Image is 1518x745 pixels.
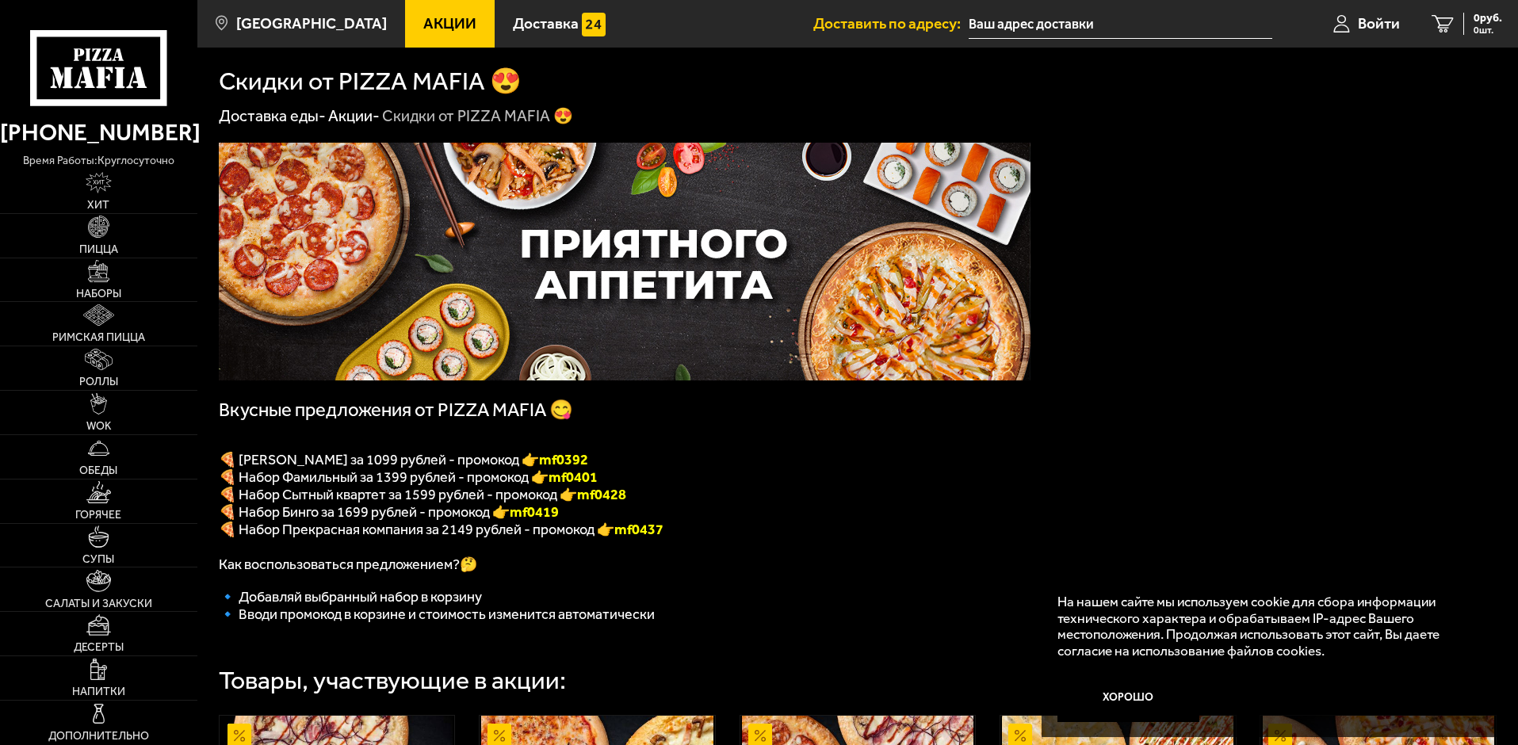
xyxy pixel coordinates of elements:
[219,486,626,503] span: 🍕 Набор Сытный квартет за 1599 рублей - промокод 👉
[236,16,387,31] span: [GEOGRAPHIC_DATA]
[219,503,559,521] span: 🍕 Набор Бинго за 1699 рублей - промокод 👉
[1474,13,1502,24] span: 0 руб.
[79,465,117,476] span: Обеды
[219,451,588,468] span: 🍕 [PERSON_NAME] за 1099 рублей - промокод 👉
[79,376,118,388] span: Роллы
[219,606,655,623] span: 🔹 Вводи промокод в корзине и стоимость изменится автоматически
[45,598,152,609] span: Салаты и закуски
[76,288,121,300] span: Наборы
[219,521,614,538] span: 🍕 Набор Прекрасная компания за 2149 рублей - промокод 👉
[382,106,573,127] div: Скидки от PIZZA MAFIA 😍
[577,486,626,503] b: mf0428
[86,421,111,432] span: WOK
[72,686,125,697] span: Напитки
[510,503,559,521] b: mf0419
[813,16,969,31] span: Доставить по адресу:
[219,468,598,486] span: 🍕 Набор Фамильный за 1399 рублей - промокод 👉
[219,106,326,125] a: Доставка еды-
[219,143,1030,380] img: 1024x1024
[87,200,109,211] span: Хит
[539,451,588,468] font: mf0392
[75,510,121,521] span: Горячее
[1474,25,1502,35] span: 0 шт.
[79,244,118,255] span: Пицца
[328,106,380,125] a: Акции-
[423,16,476,31] span: Акции
[219,588,482,606] span: 🔹 Добавляй выбранный набор в корзину
[52,332,145,343] span: Римская пицца
[513,16,579,31] span: Доставка
[1057,674,1200,722] button: Хорошо
[549,468,598,486] b: mf0401
[48,731,149,742] span: Дополнительно
[74,642,124,653] span: Десерты
[969,10,1272,39] input: Ваш адрес доставки
[219,556,477,573] span: Как воспользоваться предложением?🤔
[219,69,522,94] h1: Скидки от PIZZA MAFIA 😍
[219,399,573,421] span: Вкусные предложения от PIZZA MAFIA 😋
[614,521,663,538] span: mf0437
[1358,16,1400,31] span: Войти
[219,668,566,693] div: Товары, участвующие в акции:
[82,554,114,565] span: Супы
[582,13,606,36] img: 15daf4d41897b9f0e9f617042186c801.svg
[1057,594,1472,659] p: На нашем сайте мы используем cookie для сбора информации технического характера и обрабатываем IP...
